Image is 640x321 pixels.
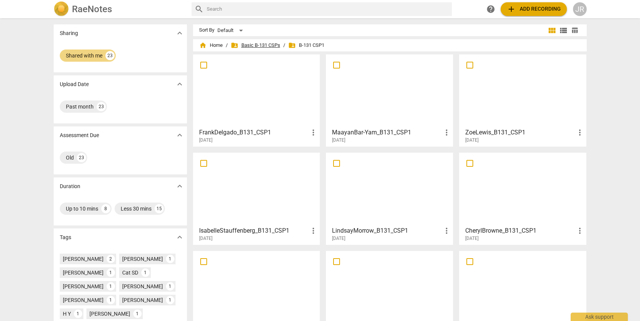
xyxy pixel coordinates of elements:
div: [PERSON_NAME] [63,283,104,290]
button: Table view [569,25,581,36]
button: Upload [501,2,567,16]
span: [DATE] [199,137,212,144]
span: B-131 CSP1 [288,42,324,49]
span: view_list [559,26,568,35]
div: 23 [97,102,106,111]
span: table_chart [571,27,578,34]
button: Show more [174,27,185,39]
a: IsabelleStauffenberg_B131_CSP1[DATE] [196,155,318,241]
div: 1 [74,310,82,318]
h3: ZoeLewis_B131_CSP1 [465,128,575,137]
div: 15 [155,204,164,213]
div: Old [66,154,74,161]
button: Show more [174,129,185,141]
span: search [195,5,204,14]
div: Ask support [571,313,628,321]
div: 1 [166,255,174,263]
h2: RaeNotes [72,4,112,14]
div: Up to 10 mins [66,205,98,212]
span: [DATE] [465,235,479,242]
span: expand_more [175,80,184,89]
p: Tags [60,233,71,241]
span: folder_shared [231,42,238,49]
div: 23 [77,153,86,162]
div: 2 [107,255,115,263]
div: [PERSON_NAME] [122,296,163,304]
div: 1 [166,296,174,304]
span: more_vert [442,128,451,137]
div: 1 [107,268,115,277]
span: [DATE] [465,137,479,144]
div: 1 [107,282,115,291]
span: more_vert [309,128,318,137]
span: more_vert [309,226,318,235]
p: Upload Date [60,80,89,88]
img: Logo [54,2,69,17]
span: view_module [547,26,557,35]
span: expand_more [175,29,184,38]
span: expand_more [175,131,184,140]
h3: LindsayMorrow_B131_CSP1 [332,226,442,235]
span: / [226,43,228,48]
button: Show more [174,78,185,90]
div: 23 [105,51,115,60]
a: LindsayMorrow_B131_CSP1[DATE] [329,155,450,241]
div: [PERSON_NAME] [122,283,163,290]
span: [DATE] [332,137,345,144]
div: 1 [133,310,142,318]
button: Show more [174,180,185,192]
button: Show more [174,232,185,243]
div: Cat SD [122,269,138,276]
div: 8 [101,204,110,213]
h3: CherylBrowne_B131_CSP1 [465,226,575,235]
span: help [486,5,495,14]
input: Search [207,3,449,15]
span: expand_more [175,233,184,242]
div: 1 [107,296,115,304]
span: add [507,5,516,14]
div: [PERSON_NAME] [63,255,104,263]
a: FrankDelgado_B131_CSP1[DATE] [196,57,318,143]
div: Shared with me [66,52,102,59]
span: [DATE] [332,235,345,242]
div: H Y [63,310,71,318]
div: [PERSON_NAME] [63,296,104,304]
h3: MaayanBar-Yam_B131_CSP1 [332,128,442,137]
span: folder_shared [288,42,296,49]
span: Add recording [507,5,561,14]
span: Basic B-131 CSPs [231,42,280,49]
p: Duration [60,182,80,190]
span: more_vert [575,226,584,235]
div: Sort By [199,27,214,33]
button: List view [558,25,569,36]
span: home [199,42,207,49]
a: LogoRaeNotes [54,2,185,17]
a: CherylBrowne_B131_CSP1[DATE] [462,155,584,241]
div: Past month [66,103,94,110]
a: Help [484,2,498,16]
div: 1 [141,268,150,277]
span: / [283,43,285,48]
span: [DATE] [199,235,212,242]
h3: IsabelleStauffenberg_B131_CSP1 [199,226,309,235]
span: more_vert [442,226,451,235]
button: Tile view [546,25,558,36]
div: Less 30 mins [121,205,152,212]
h3: FrankDelgado_B131_CSP1 [199,128,309,137]
a: ZoeLewis_B131_CSP1[DATE] [462,57,584,143]
div: [PERSON_NAME] [89,310,130,318]
button: JR [573,2,587,16]
span: more_vert [575,128,584,137]
div: [PERSON_NAME] [63,269,104,276]
p: Assessment Due [60,131,99,139]
a: MaayanBar-Yam_B131_CSP1[DATE] [329,57,450,143]
div: Default [217,24,246,37]
span: Home [199,42,223,49]
div: [PERSON_NAME] [122,255,163,263]
div: 1 [166,282,174,291]
span: expand_more [175,182,184,191]
p: Sharing [60,29,78,37]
